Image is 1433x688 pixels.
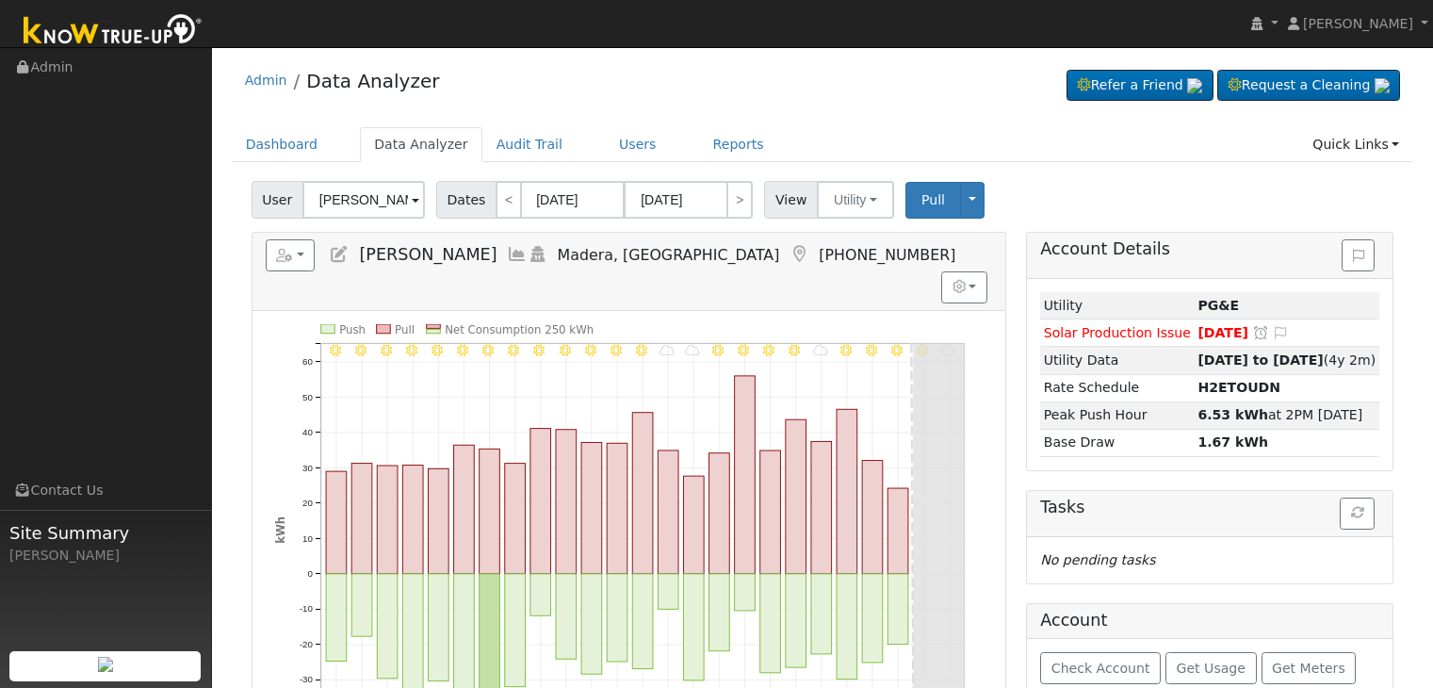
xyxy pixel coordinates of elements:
text: 60 [302,356,313,367]
rect: onclick="" [505,574,526,687]
span: Dates [436,181,497,219]
span: Madera, [GEOGRAPHIC_DATA] [558,246,780,264]
a: Reports [699,127,778,162]
rect: onclick="" [708,574,729,651]
i: 9/26 - Clear [866,344,877,355]
i: 9/15 - Clear [584,344,595,355]
i: 9/25 - Clear [840,344,852,355]
text: Net Consumption 250 kWh [445,323,594,336]
h5: Tasks [1040,498,1379,517]
a: Data Analyzer [306,70,439,92]
td: Utility Data [1040,347,1195,374]
td: Utility [1040,292,1195,319]
button: Get Meters [1262,652,1357,684]
a: Multi-Series Graph [507,245,528,264]
rect: onclick="" [326,574,347,662]
i: 9/21 - Clear [738,344,749,355]
span: [PERSON_NAME] [359,245,497,264]
span: Get Meters [1272,661,1345,676]
text: 20 [302,498,313,508]
td: Base Draw [1040,429,1195,456]
rect: onclick="" [862,574,883,663]
rect: onclick="" [862,460,883,573]
rect: onclick="" [607,443,627,574]
strong: 6.53 kWh [1197,407,1268,422]
i: 9/16 - Clear [611,344,622,355]
button: Utility [817,181,894,219]
button: Pull [905,182,961,219]
rect: onclick="" [837,409,857,574]
rect: onclick="" [632,413,653,574]
i: 9/14 - Clear [559,344,570,355]
span: Site Summary [9,520,202,546]
i: 9/06 - Clear [355,344,366,355]
text: 40 [302,427,313,437]
a: Dashboard [232,127,333,162]
text: 0 [307,568,313,579]
rect: onclick="" [632,574,653,669]
text: Pull [395,323,415,336]
a: > [726,181,753,219]
a: Refer a Friend [1067,70,1213,102]
span: Get Usage [1177,661,1246,676]
rect: onclick="" [735,574,756,611]
rect: onclick="" [377,574,398,679]
rect: onclick="" [530,428,551,573]
rect: onclick="" [708,453,729,574]
i: 9/20 - Clear [712,344,724,355]
rect: onclick="" [658,450,678,574]
a: Snooze this issue [1252,325,1269,340]
rect: onclick="" [326,471,347,574]
td: Rate Schedule [1040,374,1195,401]
rect: onclick="" [837,574,857,680]
button: Issue History [1342,239,1375,271]
i: 9/24 - MostlyCloudy [813,344,828,355]
text: Push [339,323,366,336]
a: Data Analyzer [360,127,482,162]
img: retrieve [1375,78,1390,93]
rect: onclick="" [735,376,756,574]
a: < [496,181,522,219]
span: Pull [921,192,945,207]
rect: onclick="" [581,442,602,573]
rect: onclick="" [556,574,577,659]
strong: ID: 8018316, authorized: 09/10/22 [1197,298,1239,313]
button: Refresh [1340,498,1375,530]
rect: onclick="" [556,430,577,574]
span: Check Account [1051,661,1150,676]
rect: onclick="" [887,488,908,574]
i: No pending tasks [1040,552,1155,567]
i: 9/27 - Clear [891,344,903,355]
a: Request a Cleaning [1217,70,1400,102]
h5: Account [1040,611,1107,630]
img: Know True-Up [14,10,212,53]
i: Edit Issue [1273,326,1290,339]
i: 9/17 - Clear [636,344,647,355]
a: Admin [245,73,287,88]
i: 9/22 - Clear [763,344,774,355]
rect: onclick="" [479,449,499,574]
a: Login As (last 06/11/2025 5:36:06 PM) [528,245,548,264]
rect: onclick="" [786,419,806,574]
rect: onclick="" [505,464,526,574]
rect: onclick="" [402,465,423,573]
text: -10 [300,603,314,614]
i: 9/19 - MostlyCloudy [685,344,700,355]
div: [PERSON_NAME] [9,546,202,565]
rect: onclick="" [351,574,372,636]
td: Peak Push Hour [1040,401,1195,429]
text: 10 [302,532,313,543]
img: retrieve [98,657,113,672]
strong: 1.67 kWh [1197,434,1268,450]
td: at 2PM [DATE] [1195,401,1379,429]
i: 9/09 - Clear [432,344,443,355]
rect: onclick="" [887,574,908,645]
rect: onclick="" [811,441,832,573]
rect: onclick="" [811,574,832,654]
text: -30 [300,674,314,684]
a: Audit Trail [482,127,577,162]
a: Quick Links [1298,127,1413,162]
rect: onclick="" [658,574,678,610]
rect: onclick="" [351,463,372,573]
a: Edit User (7843) [329,245,350,264]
